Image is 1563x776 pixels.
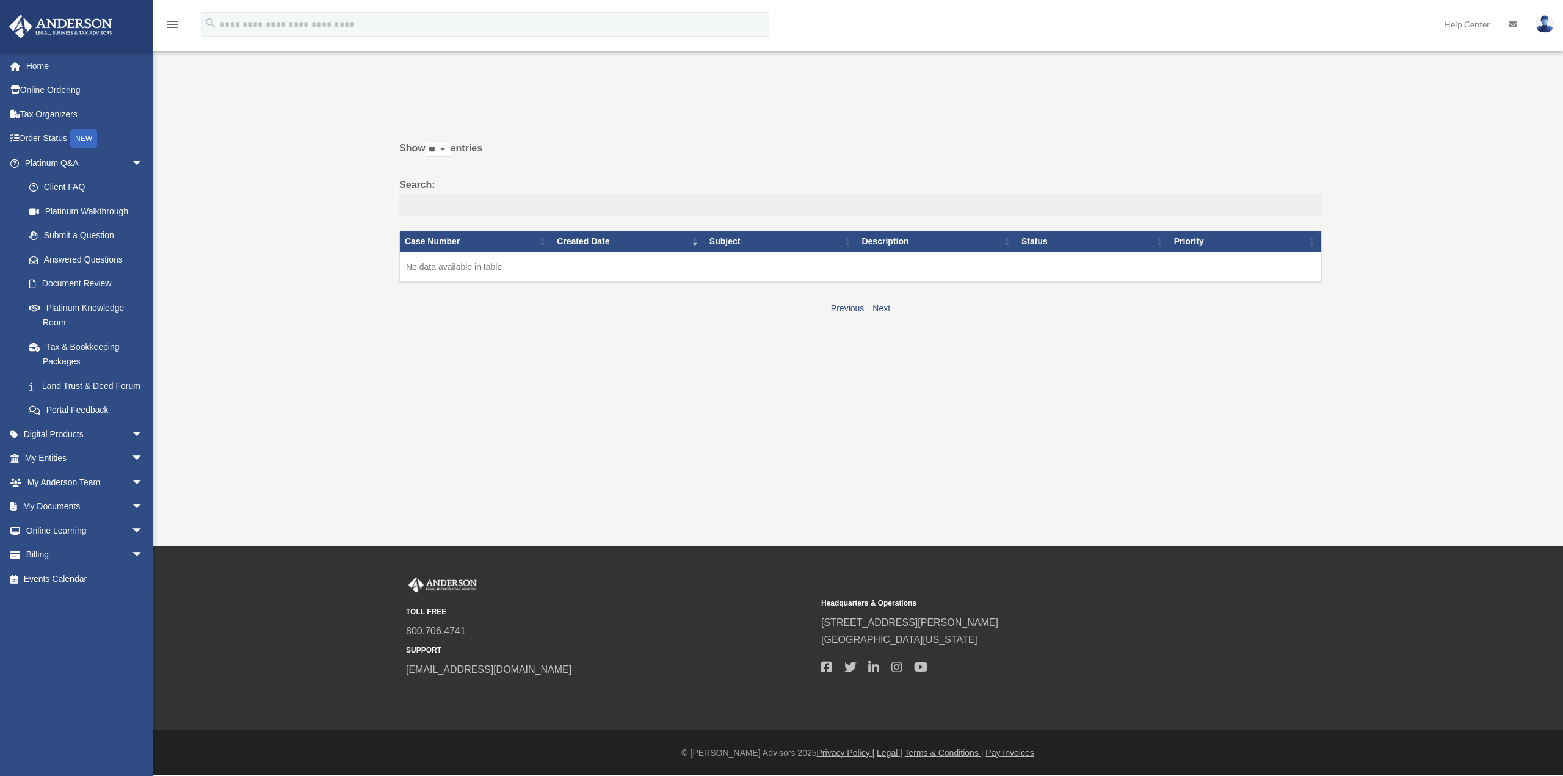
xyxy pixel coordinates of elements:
[204,16,217,30] i: search
[426,143,451,157] select: Showentries
[821,617,998,628] a: [STREET_ADDRESS][PERSON_NAME]
[17,272,156,296] a: Document Review
[70,129,97,148] div: NEW
[399,194,1322,217] input: Search:
[1536,15,1554,33] img: User Pic
[131,446,156,471] span: arrow_drop_down
[877,748,902,758] a: Legal |
[165,17,180,32] i: menu
[552,231,705,252] th: Created Date: activate to sort column ascending
[406,577,479,593] img: Anderson Advisors Platinum Portal
[872,303,890,313] a: Next
[17,223,156,248] a: Submit a Question
[905,748,984,758] a: Terms & Conditions |
[17,374,156,398] a: Land Trust & Deed Forum
[9,495,162,519] a: My Documentsarrow_drop_down
[857,231,1017,252] th: Description: activate to sort column ascending
[9,151,156,175] a: Platinum Q&Aarrow_drop_down
[5,15,116,38] img: Anderson Advisors Platinum Portal
[831,303,864,313] a: Previous
[9,422,162,446] a: Digital Productsarrow_drop_down
[1017,231,1169,252] th: Status: activate to sort column ascending
[817,748,875,758] a: Privacy Policy |
[406,626,466,636] a: 800.706.4741
[821,597,1228,610] small: Headquarters & Operations
[985,748,1034,758] a: Pay Invoices
[131,495,156,520] span: arrow_drop_down
[399,176,1322,217] label: Search:
[9,102,162,126] a: Tax Organizers
[131,151,156,176] span: arrow_drop_down
[9,446,162,471] a: My Entitiesarrow_drop_down
[406,664,571,675] a: [EMAIL_ADDRESS][DOMAIN_NAME]
[406,644,813,657] small: SUPPORT
[9,518,162,543] a: Online Learningarrow_drop_down
[9,567,162,591] a: Events Calendar
[399,140,1322,169] label: Show entries
[131,518,156,543] span: arrow_drop_down
[131,543,156,568] span: arrow_drop_down
[165,21,180,32] a: menu
[17,199,156,223] a: Platinum Walkthrough
[1169,231,1322,252] th: Priority: activate to sort column ascending
[131,470,156,495] span: arrow_drop_down
[400,231,553,252] th: Case Number: activate to sort column ascending
[705,231,857,252] th: Subject: activate to sort column ascending
[9,54,162,78] a: Home
[9,543,162,567] a: Billingarrow_drop_down
[17,398,156,422] a: Portal Feedback
[131,422,156,447] span: arrow_drop_down
[406,606,813,618] small: TOLL FREE
[17,247,150,272] a: Answered Questions
[821,634,977,645] a: [GEOGRAPHIC_DATA][US_STATE]
[9,470,162,495] a: My Anderson Teamarrow_drop_down
[153,745,1563,761] div: © [PERSON_NAME] Advisors 2025
[17,296,156,335] a: Platinum Knowledge Room
[400,252,1322,283] td: No data available in table
[17,335,156,374] a: Tax & Bookkeeping Packages
[9,78,162,103] a: Online Ordering
[9,126,162,151] a: Order StatusNEW
[17,175,156,200] a: Client FAQ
